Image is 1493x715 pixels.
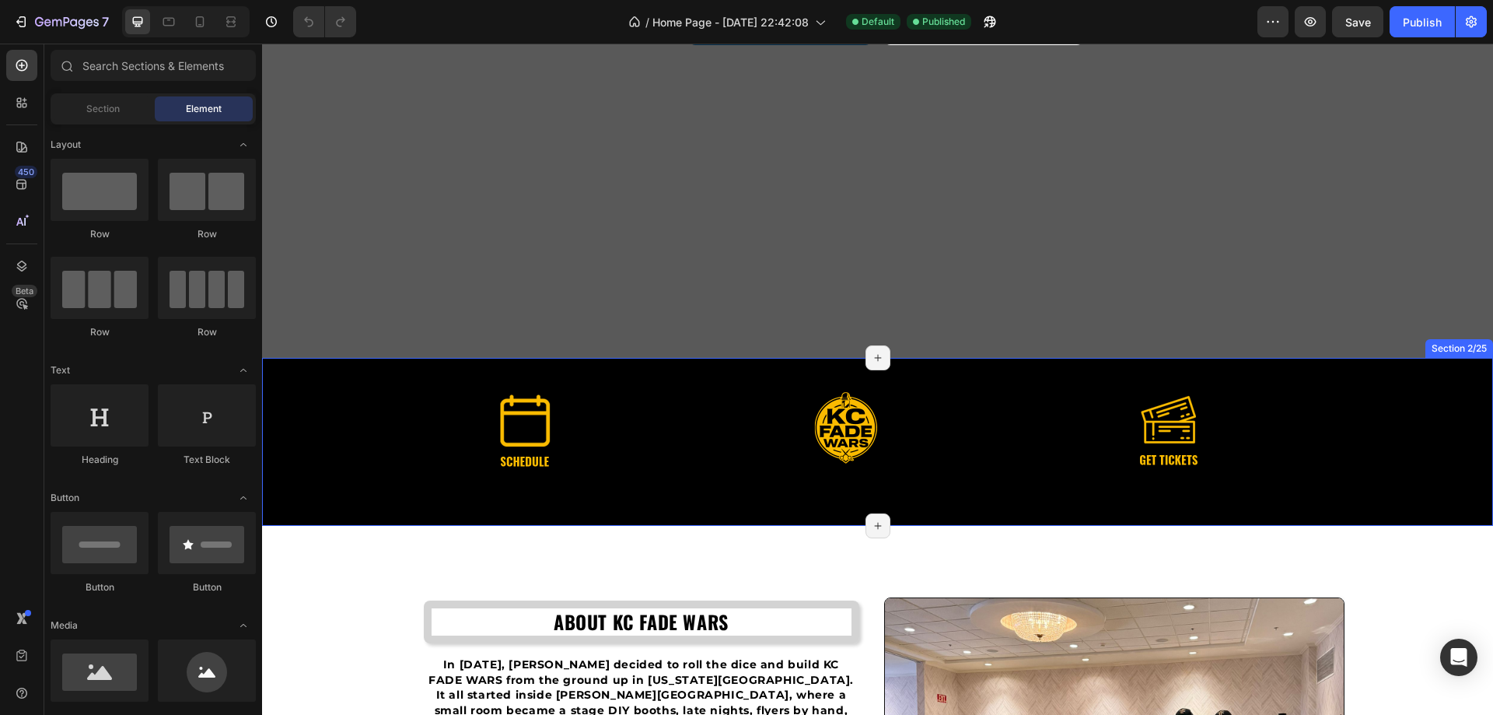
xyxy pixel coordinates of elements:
span: Home Page - [DATE] 22:42:08 [652,14,809,30]
span: Save [1345,16,1371,29]
span: Layout [51,138,81,152]
div: Button [51,580,149,594]
div: Heading [51,453,149,467]
span: Toggle open [231,358,256,383]
div: Row [158,227,256,241]
span: / [645,14,649,30]
span: Published [922,15,965,29]
button: 7 [6,6,116,37]
img: gempages_580407018670522964-facd2504-bd18-4c9c-9522-6bf8d499b539.png [545,345,623,423]
button: Publish [1390,6,1455,37]
iframe: Design area [262,44,1493,715]
div: Beta [12,285,37,297]
p: 7 [102,12,109,31]
span: Toggle open [231,485,256,510]
div: Row [158,325,256,339]
span: Toggle open [231,132,256,157]
div: Undo/Redo [293,6,356,37]
span: Text [51,363,70,377]
div: Publish [1403,14,1442,30]
div: 450 [15,166,37,178]
span: Element [186,102,222,116]
h2: ABOUT KC FADE WARS [162,557,597,600]
span: Default [862,15,894,29]
input: Search Sections & Elements [51,50,256,81]
button: Save [1332,6,1383,37]
div: Section 2/25 [1166,298,1228,312]
span: Button [51,491,79,505]
div: Row [51,325,149,339]
img: gempages_580407018670522964-f57c82d0-7e04-40cd-a839-d285db7bf169.png [868,347,946,425]
strong: In [DATE], [PERSON_NAME] decided to roll the dice and build KC FADE WARS from the ground up in [U... [166,614,592,704]
div: Text Block [158,453,256,467]
span: Media [51,619,78,633]
span: Toggle open [231,613,256,638]
div: Row [51,227,149,241]
span: Section [86,102,120,116]
div: Button [158,580,256,594]
div: Open Intercom Messenger [1440,639,1477,676]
